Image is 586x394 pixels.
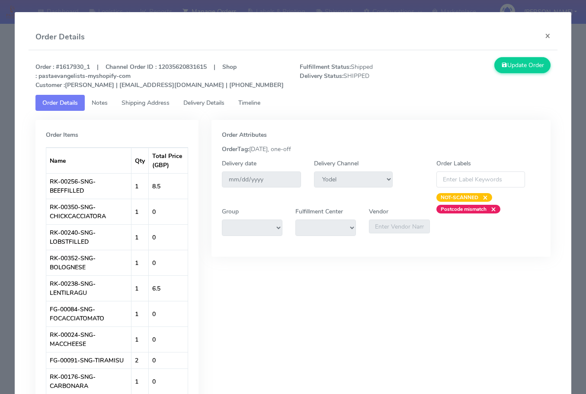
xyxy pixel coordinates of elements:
span: × [478,193,488,202]
input: Enter Vendor Name [369,220,429,233]
td: FG-00091-SNG-TIRAMISU [46,352,131,368]
th: Total Price (GBP) [149,148,188,173]
span: × [487,205,496,213]
label: Group [222,207,239,216]
label: Fulfillment Center [295,207,343,216]
td: 0 [149,352,188,368]
strong: Delivery Status: [300,72,343,80]
strong: Fulfillment Status: [300,63,351,71]
label: Delivery Channel [314,159,359,168]
button: Close [538,24,557,47]
td: RK-00350-SNG-CHICKCACCIATORA [46,199,131,224]
input: Enter Label Keywords [436,171,525,187]
strong: OrderTag: [222,145,249,153]
span: Delivery Details [183,99,224,107]
strong: Customer : [35,81,65,89]
td: 1 [131,173,149,199]
strong: Postcode mismatch [441,206,487,213]
span: Order Details [42,99,78,107]
td: 1 [131,301,149,326]
td: RK-00256-SNG-BEEFFILLED [46,173,131,199]
td: 6.5 [149,275,188,301]
td: FG-00084-SNG-FOCACCIATOMATO [46,301,131,326]
strong: Order Attributes [222,131,267,139]
td: 1 [131,326,149,352]
strong: NOT-SCANNED [441,194,478,201]
td: RK-00024-SNG-MACCHEESE [46,326,131,352]
td: 1 [131,224,149,250]
td: 0 [149,224,188,250]
h4: Order Details [35,31,85,43]
td: 0 [149,368,188,394]
th: Qty [131,148,149,173]
th: Name [46,148,131,173]
ul: Tabs [35,95,551,111]
button: Update Order [494,57,551,73]
td: 1 [131,250,149,275]
td: 1 [131,199,149,224]
td: RK-00240-SNG-LOBSTFILLED [46,224,131,250]
label: Vendor [369,207,388,216]
strong: Order Items [46,131,78,139]
td: RK-00238-SNG-LENTILRAGU [46,275,131,301]
span: Notes [92,99,108,107]
td: 1 [131,275,149,301]
label: Order Labels [436,159,471,168]
td: 2 [131,352,149,368]
td: 0 [149,326,188,352]
strong: Order : #1617930_1 | Channel Order ID : 12035620831615 | Shop : pastaevangelists-myshopify-com [P... [35,63,284,89]
div: [DATE], one-off [215,145,547,154]
span: Shipped SHIPPED [293,62,425,90]
td: 0 [149,250,188,275]
span: Timeline [238,99,260,107]
td: RK-00352-SNG-BOLOGNESE [46,250,131,275]
td: RK-00176-SNG-CARBONARA [46,368,131,394]
td: 0 [149,301,188,326]
span: Shipping Address [122,99,170,107]
td: 8.5 [149,173,188,199]
label: Delivery date [222,159,256,168]
td: 0 [149,199,188,224]
td: 1 [131,368,149,394]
